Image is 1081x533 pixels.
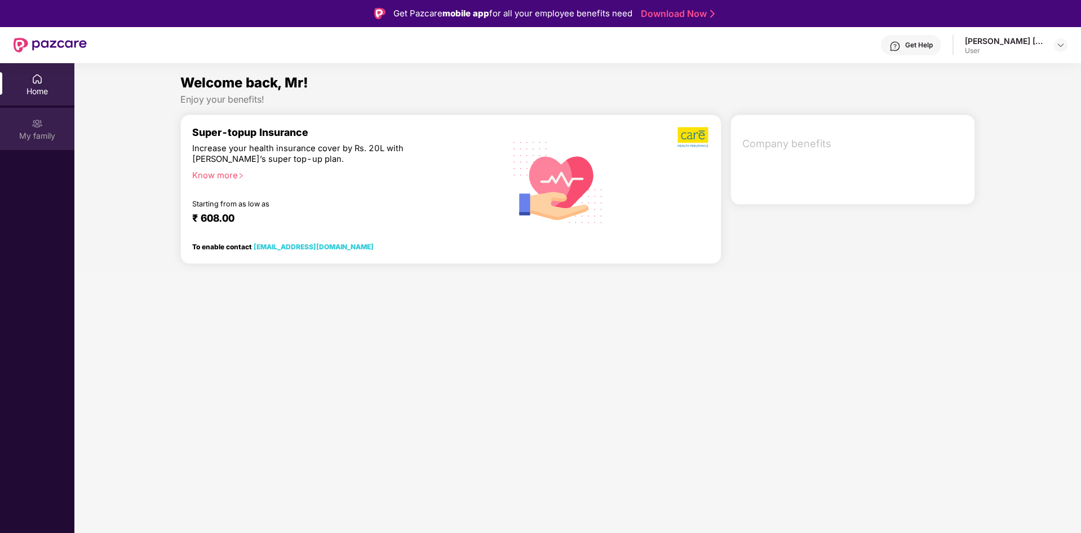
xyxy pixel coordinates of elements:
span: Company benefits [742,136,966,152]
img: svg+xml;base64,PHN2ZyBpZD0iSGVscC0zMngzMiIgeG1sbnM9Imh0dHA6Ly93d3cudzMub3JnLzIwMDAvc3ZnIiB3aWR0aD... [889,41,901,52]
a: Download Now [641,8,711,20]
span: right [238,173,244,179]
div: To enable contact [192,243,374,250]
div: Starting from as low as [192,200,446,208]
a: [EMAIL_ADDRESS][DOMAIN_NAME] [254,243,374,251]
div: Get Help [905,41,933,50]
img: Logo [374,8,386,19]
strong: mobile app [442,8,489,19]
div: Know more [192,170,488,178]
div: Increase your health insurance cover by Rs. 20L with [PERSON_NAME]’s super top-up plan. [192,143,445,165]
span: Welcome back, Mr! [180,74,308,91]
img: svg+xml;base64,PHN2ZyBpZD0iRHJvcGRvd24tMzJ4MzIiIHhtbG5zPSJodHRwOi8vd3d3LnczLm9yZy8yMDAwL3N2ZyIgd2... [1056,41,1065,50]
img: b5dec4f62d2307b9de63beb79f102df3.png [677,126,710,148]
div: Get Pazcare for all your employee benefits need [393,7,632,20]
img: New Pazcare Logo [14,38,87,52]
div: [PERSON_NAME] [PERSON_NAME] [965,36,1044,46]
img: svg+xml;base64,PHN2ZyBpZD0iSG9tZSIgeG1sbnM9Imh0dHA6Ly93d3cudzMub3JnLzIwMDAvc3ZnIiB3aWR0aD0iMjAiIG... [32,73,43,85]
div: User [965,46,1044,55]
img: svg+xml;base64,PHN2ZyB4bWxucz0iaHR0cDovL3d3dy53My5vcmcvMjAwMC9zdmciIHhtbG5zOnhsaW5rPSJodHRwOi8vd3... [504,127,612,236]
img: svg+xml;base64,PHN2ZyB3aWR0aD0iMjAiIGhlaWdodD0iMjAiIHZpZXdCb3g9IjAgMCAyMCAyMCIgZmlsbD0ibm9uZSIgeG... [32,118,43,129]
div: Company benefits [736,129,975,158]
div: Super-topup Insurance [192,126,494,138]
div: Enjoy your benefits! [180,94,976,105]
img: Stroke [710,8,715,20]
div: ₹ 608.00 [192,212,483,226]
